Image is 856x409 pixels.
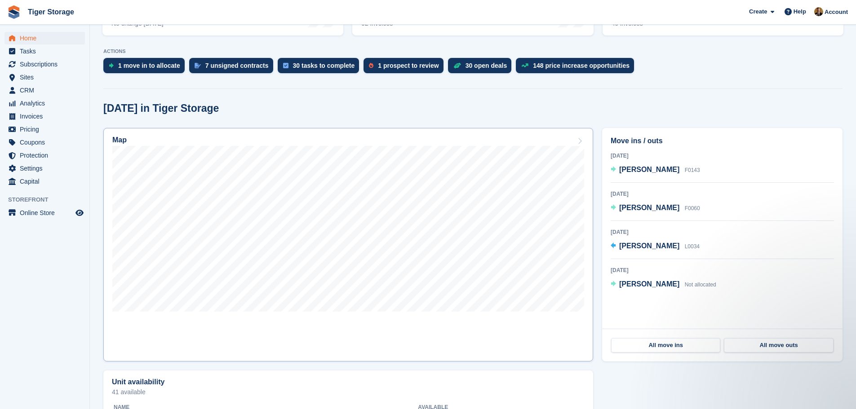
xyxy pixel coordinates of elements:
[685,281,716,288] span: Not allocated
[611,266,834,274] div: [DATE]
[20,97,74,110] span: Analytics
[619,242,679,250] span: [PERSON_NAME]
[611,279,716,290] a: [PERSON_NAME] Not allocated
[685,243,700,250] span: L0034
[611,228,834,236] div: [DATE]
[749,7,767,16] span: Create
[109,63,114,68] img: move_ins_to_allocate_icon-fdf77a2bb77ea45bf5b3d319d69a93e2d87916cf1d5bf7949dd705db3b84f3ca.svg
[20,207,74,219] span: Online Store
[794,7,806,16] span: Help
[4,123,85,136] a: menu
[20,45,74,57] span: Tasks
[20,84,74,97] span: CRM
[611,136,834,146] h2: Move ins / outs
[195,63,201,68] img: contract_signature_icon-13c848040528278c33f63329250d36e43548de30e8caae1d1a13099fd9432cc5.svg
[685,167,700,173] span: F0143
[293,62,355,69] div: 30 tasks to complete
[4,45,85,57] a: menu
[20,149,74,162] span: Protection
[278,58,364,78] a: 30 tasks to complete
[521,63,528,67] img: price_increase_opportunities-93ffe204e8149a01c8c9dc8f82e8f89637d9d84a8eef4429ea346261dce0b2c0.svg
[685,205,700,211] span: F0060
[364,58,448,78] a: 1 prospect to review
[20,71,74,84] span: Sites
[4,149,85,162] a: menu
[103,102,219,114] h2: [DATE] in Tiger Storage
[112,136,127,144] h2: Map
[4,162,85,175] a: menu
[112,378,164,386] h2: Unit availability
[103,48,843,54] p: ACTIONS
[611,190,834,198] div: [DATE]
[20,136,74,149] span: Coupons
[378,62,439,69] div: 1 prospect to review
[611,202,700,214] a: [PERSON_NAME] F0060
[466,62,507,69] div: 30 open deals
[619,166,679,173] span: [PERSON_NAME]
[4,58,85,70] a: menu
[118,62,180,69] div: 1 move in to allocate
[825,8,848,17] span: Account
[611,164,700,176] a: [PERSON_NAME] F0143
[619,280,679,288] span: [PERSON_NAME]
[205,62,269,69] div: 7 unsigned contracts
[20,110,74,123] span: Invoices
[516,58,639,78] a: 148 price increase opportunities
[20,32,74,44] span: Home
[112,389,585,395] p: 41 available
[611,241,700,252] a: [PERSON_NAME] L0034
[74,207,85,218] a: Preview store
[611,338,720,352] a: All move ins
[8,195,89,204] span: Storefront
[283,63,288,68] img: task-75834270c22a3079a89374b754ae025e5fb1db73e45f91037f5363f120a921f8.svg
[20,162,74,175] span: Settings
[369,63,373,68] img: prospect-51fa495bee0391a8d652442698ab0144808aea92771e9ea1ae160a38d050c398.svg
[20,58,74,70] span: Subscriptions
[453,62,461,69] img: deal-1b604bf984904fb50ccaf53a9ad4b4a5d6e5aea283cecdc64d6e3604feb123c2.svg
[448,58,516,78] a: 30 open deals
[4,175,85,188] a: menu
[189,58,278,78] a: 7 unsigned contracts
[4,97,85,110] a: menu
[20,175,74,188] span: Capital
[4,84,85,97] a: menu
[619,204,679,211] span: [PERSON_NAME]
[814,7,823,16] img: Adam Herbert
[533,62,630,69] div: 148 price increase opportunities
[4,110,85,123] a: menu
[103,128,593,361] a: Map
[103,58,189,78] a: 1 move in to allocate
[724,338,833,352] a: All move outs
[4,136,85,149] a: menu
[24,4,78,19] a: Tiger Storage
[611,152,834,160] div: [DATE]
[4,71,85,84] a: menu
[20,123,74,136] span: Pricing
[4,207,85,219] a: menu
[7,5,21,19] img: stora-icon-8386f47178a22dfd0bd8f6a31ec36ba5ce8667c1dd55bd0f319d3a0aa187defe.svg
[4,32,85,44] a: menu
